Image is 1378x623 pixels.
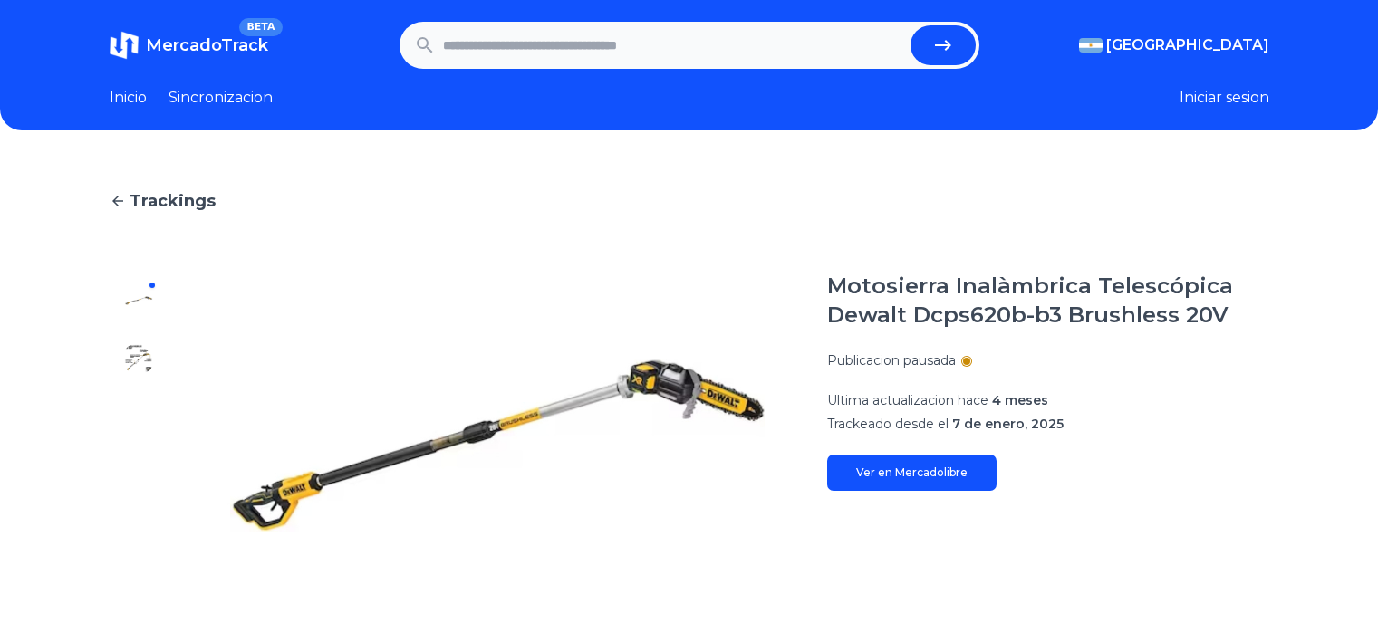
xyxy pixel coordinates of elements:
img: Motosierra Inalàmbrica Telescópica Dewalt Dcps620b-b3 Brushless 20V [124,402,153,431]
p: Publicacion pausada [827,351,956,369]
span: Ultima actualizacion hace [827,392,988,408]
span: 4 meses [992,392,1048,408]
a: Inicio [110,87,147,109]
img: Motosierra Inalàmbrica Telescópica Dewalt Dcps620b-b3 Brushless 20V [124,576,153,605]
a: Trackings [110,188,1269,214]
a: Ver en Mercadolibre [827,455,997,491]
img: Argentina [1079,38,1103,53]
a: MercadoTrackBETA [110,31,268,60]
span: [GEOGRAPHIC_DATA] [1106,34,1269,56]
h1: Motosierra Inalàmbrica Telescópica Dewalt Dcps620b-b3 Brushless 20V [827,272,1269,330]
span: BETA [239,18,282,36]
a: Sincronizacion [169,87,273,109]
img: MercadoTrack [110,31,139,60]
img: Motosierra Inalàmbrica Telescópica Dewalt Dcps620b-b3 Brushless 20V [204,272,791,619]
img: Motosierra Inalàmbrica Telescópica Dewalt Dcps620b-b3 Brushless 20V [124,518,153,547]
span: MercadoTrack [146,35,268,55]
img: Motosierra Inalàmbrica Telescópica Dewalt Dcps620b-b3 Brushless 20V [124,286,153,315]
span: 7 de enero, 2025 [952,416,1064,432]
img: Motosierra Inalàmbrica Telescópica Dewalt Dcps620b-b3 Brushless 20V [124,460,153,489]
span: Trackings [130,188,216,214]
img: Motosierra Inalàmbrica Telescópica Dewalt Dcps620b-b3 Brushless 20V [124,344,153,373]
button: [GEOGRAPHIC_DATA] [1079,34,1269,56]
span: Trackeado desde el [827,416,949,432]
button: Iniciar sesion [1180,87,1269,109]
